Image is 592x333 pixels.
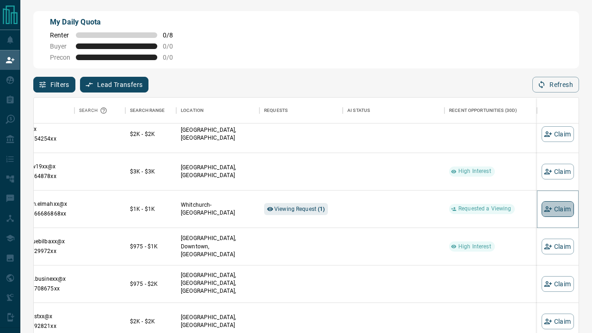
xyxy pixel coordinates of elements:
[130,130,172,138] p: $2K - $2K
[181,314,255,329] p: [GEOGRAPHIC_DATA], [GEOGRAPHIC_DATA]
[16,210,66,218] p: +212- 666686868xx
[542,239,574,254] button: Claim
[0,98,74,123] div: Contact
[50,43,70,50] span: Buyer
[444,98,537,123] div: Recent Opportunities (30d)
[16,200,67,210] p: abdoun.elmahxx@x
[318,206,325,212] strong: ( 1 )
[264,98,288,123] div: Requests
[274,206,325,212] span: Viewing Request
[532,77,579,92] button: Refresh
[16,238,65,247] p: henriquebilbaxx@x
[16,285,60,293] p: +212- 7708675xx
[130,98,165,123] div: Search Range
[130,280,172,288] p: $975 - $2K
[80,77,149,92] button: Lead Transfers
[181,234,255,258] p: [GEOGRAPHIC_DATA], Downtown, [GEOGRAPHIC_DATA]
[16,275,66,285] p: a.zaari.businexx@x
[50,17,183,28] p: My Daily Quota
[33,77,75,92] button: Filters
[163,31,183,39] span: 0 / 8
[264,203,328,215] div: Viewing Request (1)
[259,98,343,123] div: Requests
[130,242,172,251] p: $975 - $1K
[542,314,574,329] button: Claim
[163,43,183,50] span: 0 / 0
[542,276,574,292] button: Claim
[16,313,53,322] p: arshhastxx@x
[16,322,56,330] p: +1- 64792821xx
[455,205,515,213] span: Requested a Viewing
[130,167,172,176] p: $3K - $3K
[50,54,70,61] span: Precon
[347,98,370,123] div: AI Status
[50,31,70,39] span: Renter
[16,135,56,143] p: +1- 64754254xx
[79,98,110,123] div: Search
[130,317,172,326] p: $2K - $2K
[16,163,56,173] p: kashew19xx@x
[181,201,255,217] p: Whitchurch-[GEOGRAPHIC_DATA]
[130,205,172,213] p: $1K - $1K
[176,98,259,123] div: Location
[181,271,255,303] p: Etobicoke, North York, Ottawa East
[455,167,495,175] span: High Interest
[542,201,574,217] button: Claim
[343,98,444,123] div: AI Status
[16,173,56,180] p: +1- 64764878xx
[181,126,255,142] p: [GEOGRAPHIC_DATA], [GEOGRAPHIC_DATA]
[163,54,183,61] span: 0 / 0
[449,98,517,123] div: Recent Opportunities (30d)
[455,243,495,251] span: High Interest
[181,98,203,123] div: Location
[125,98,176,123] div: Search Range
[181,164,255,179] p: [GEOGRAPHIC_DATA], [GEOGRAPHIC_DATA]
[16,247,56,255] p: +1- 43729972xx
[542,126,574,142] button: Claim
[542,164,574,179] button: Claim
